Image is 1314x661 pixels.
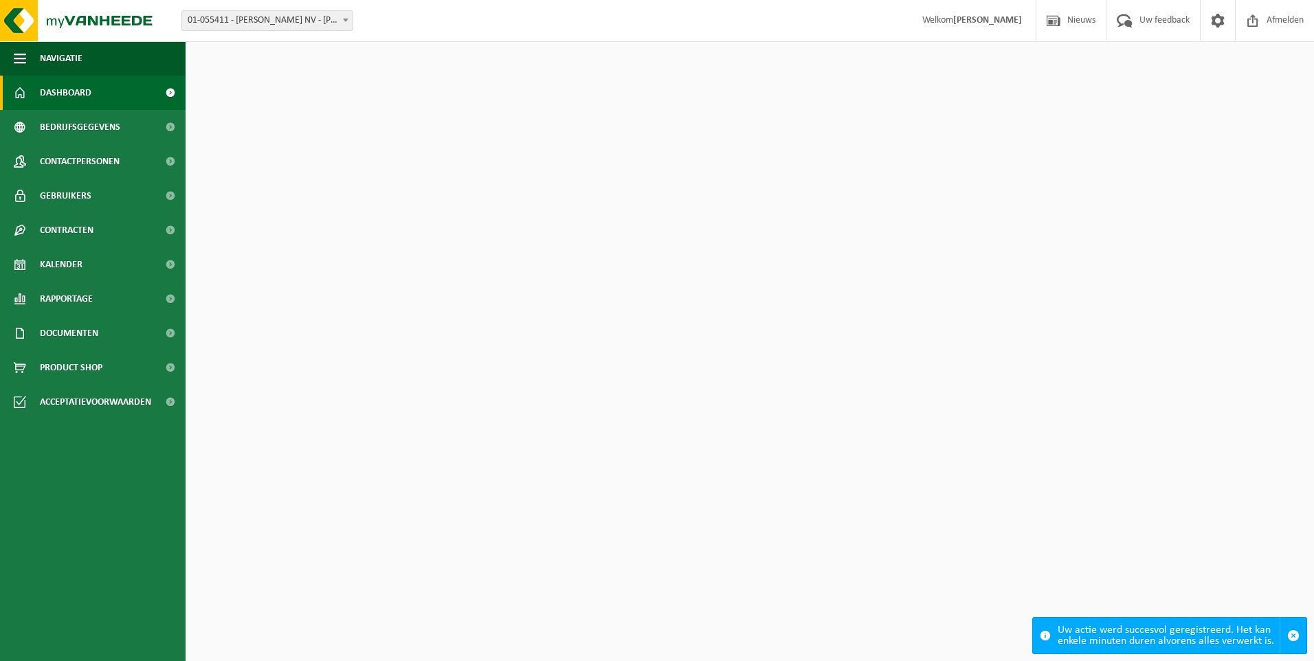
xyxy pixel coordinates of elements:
[953,15,1022,25] strong: [PERSON_NAME]
[40,213,93,247] span: Contracten
[40,76,91,110] span: Dashboard
[40,144,120,179] span: Contactpersonen
[181,10,353,31] span: 01-055411 - VANDEPUTTE NV - HEULE
[40,41,82,76] span: Navigatie
[40,385,151,419] span: Acceptatievoorwaarden
[40,247,82,282] span: Kalender
[1058,618,1280,653] div: Uw actie werd succesvol geregistreerd. Het kan enkele minuten duren alvorens alles verwerkt is.
[40,179,91,213] span: Gebruikers
[40,316,98,350] span: Documenten
[182,11,353,30] span: 01-055411 - VANDEPUTTE NV - HEULE
[40,282,93,316] span: Rapportage
[40,350,102,385] span: Product Shop
[40,110,120,144] span: Bedrijfsgegevens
